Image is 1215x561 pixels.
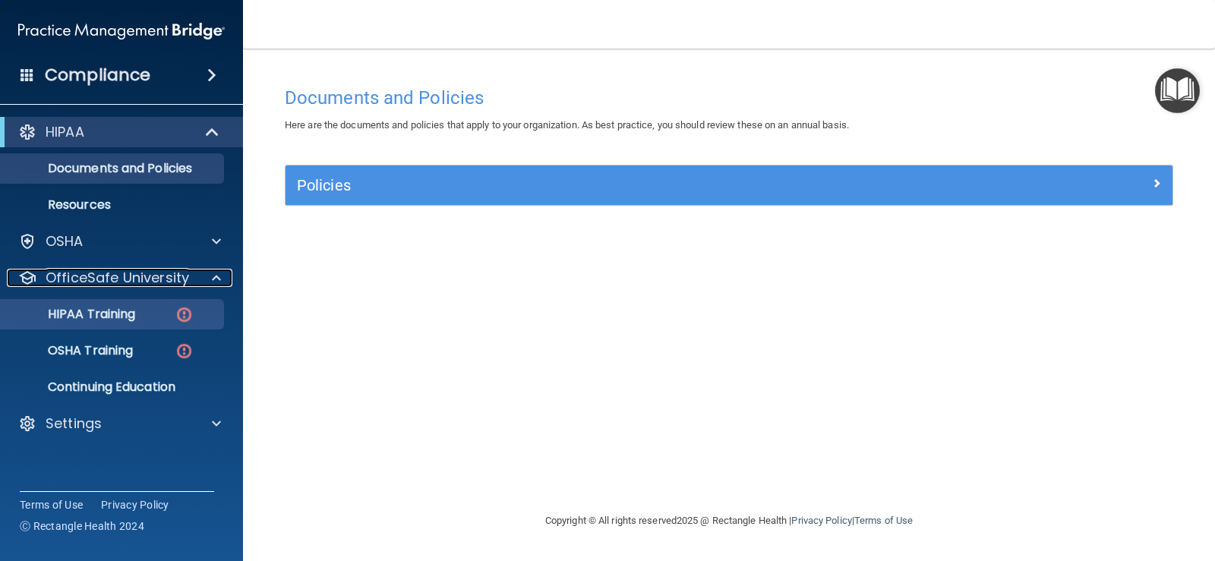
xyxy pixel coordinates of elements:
a: Terms of Use [854,515,913,526]
span: Here are the documents and policies that apply to your organization. As best practice, you should... [285,119,849,131]
p: Continuing Education [10,380,217,395]
a: OfficeSafe University [18,269,221,287]
p: HIPAA Training [10,307,135,322]
a: Settings [18,414,221,433]
h4: Documents and Policies [285,88,1173,108]
h5: Policies [297,177,939,194]
h4: Compliance [45,65,150,86]
p: Settings [46,414,102,433]
a: OSHA [18,232,221,251]
button: Open Resource Center [1155,68,1200,113]
p: HIPAA [46,123,84,141]
a: Policies [297,173,1161,197]
img: danger-circle.6113f641.png [175,342,194,361]
img: PMB logo [18,16,225,46]
div: Copyright © All rights reserved 2025 @ Rectangle Health | | [452,496,1006,545]
a: Privacy Policy [791,515,851,526]
p: Resources [10,197,217,213]
p: OSHA Training [10,343,133,358]
img: danger-circle.6113f641.png [175,305,194,324]
a: Privacy Policy [101,497,169,512]
iframe: Drift Widget Chat Controller [952,454,1197,515]
a: Terms of Use [20,497,83,512]
p: Documents and Policies [10,161,217,176]
p: OfficeSafe University [46,269,189,287]
a: HIPAA [18,123,220,141]
span: Ⓒ Rectangle Health 2024 [20,518,144,534]
p: OSHA [46,232,84,251]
